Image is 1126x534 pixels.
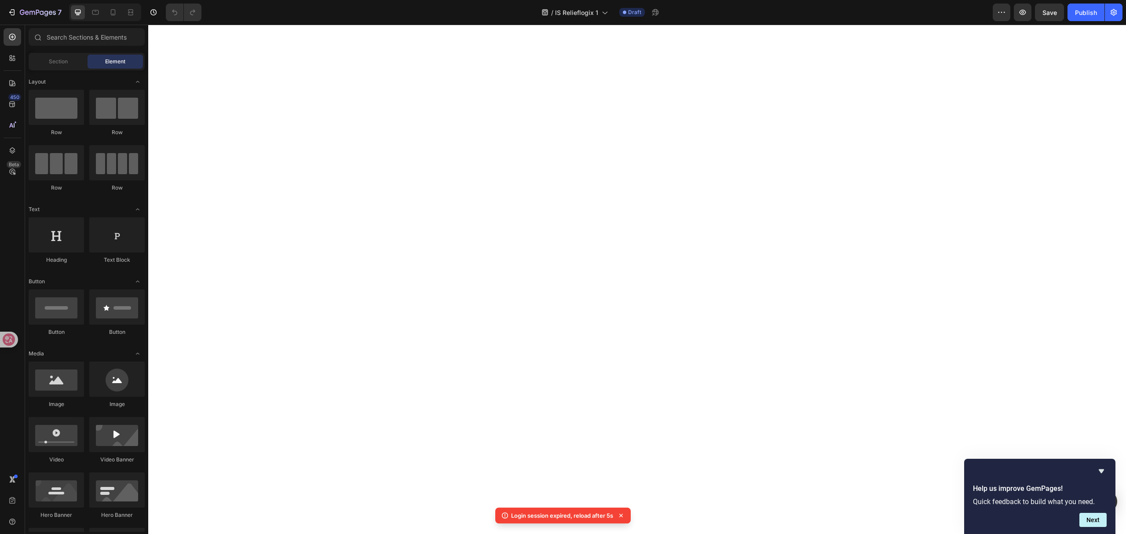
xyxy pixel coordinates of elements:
div: Text Block [89,256,145,264]
input: Search Sections & Elements [29,28,145,46]
p: Quick feedback to build what you need. [973,497,1107,506]
div: Row [89,184,145,192]
span: Toggle open [131,202,145,216]
button: Publish [1068,4,1104,21]
button: Next question [1079,513,1107,527]
span: Toggle open [131,75,145,89]
span: Text [29,205,40,213]
div: Beta [7,161,21,168]
div: Hero Banner [29,511,84,519]
span: Section [49,58,68,66]
button: Save [1035,4,1064,21]
h2: Help us improve GemPages! [973,483,1107,494]
div: Image [89,400,145,408]
p: Login session expired, reload after 5s [511,511,613,520]
span: / [551,8,553,17]
div: Button [89,328,145,336]
span: Save [1042,9,1057,16]
div: Help us improve GemPages! [973,466,1107,527]
span: Toggle open [131,347,145,361]
span: Button [29,278,45,285]
div: Hero Banner [89,511,145,519]
span: Element [105,58,125,66]
div: Video [29,456,84,464]
span: Layout [29,78,46,86]
div: Publish [1075,8,1097,17]
div: 450 [8,94,21,101]
div: Heading [29,256,84,264]
div: Image [29,400,84,408]
div: Row [29,128,84,136]
div: Video Banner [89,456,145,464]
div: Row [29,184,84,192]
span: Media [29,350,44,358]
span: Draft [628,8,641,16]
div: Button [29,328,84,336]
button: 7 [4,4,66,21]
div: Row [89,128,145,136]
span: Toggle open [131,274,145,289]
button: Hide survey [1096,466,1107,476]
iframe: Design area [148,25,1126,534]
p: 7 [58,7,62,18]
div: Undo/Redo [166,4,201,21]
span: IS Relieflogix 1 [555,8,598,17]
